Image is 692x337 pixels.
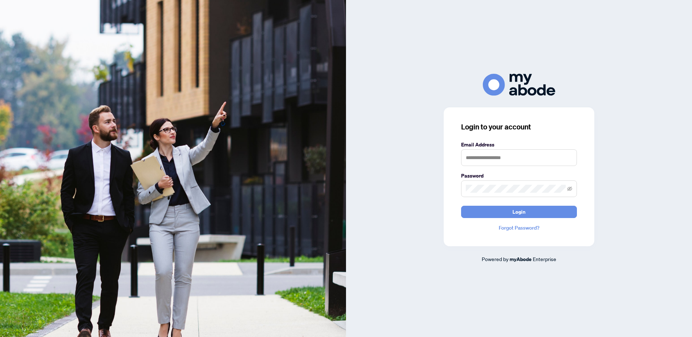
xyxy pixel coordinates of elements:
span: Powered by [482,256,509,262]
span: Login [512,206,526,218]
label: Email Address [461,141,577,149]
button: Login [461,206,577,218]
a: Forgot Password? [461,224,577,232]
img: ma-logo [483,74,555,96]
a: myAbode [510,255,532,263]
span: Enterprise [533,256,556,262]
label: Password [461,172,577,180]
h3: Login to your account [461,122,577,132]
span: eye-invisible [567,186,572,191]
